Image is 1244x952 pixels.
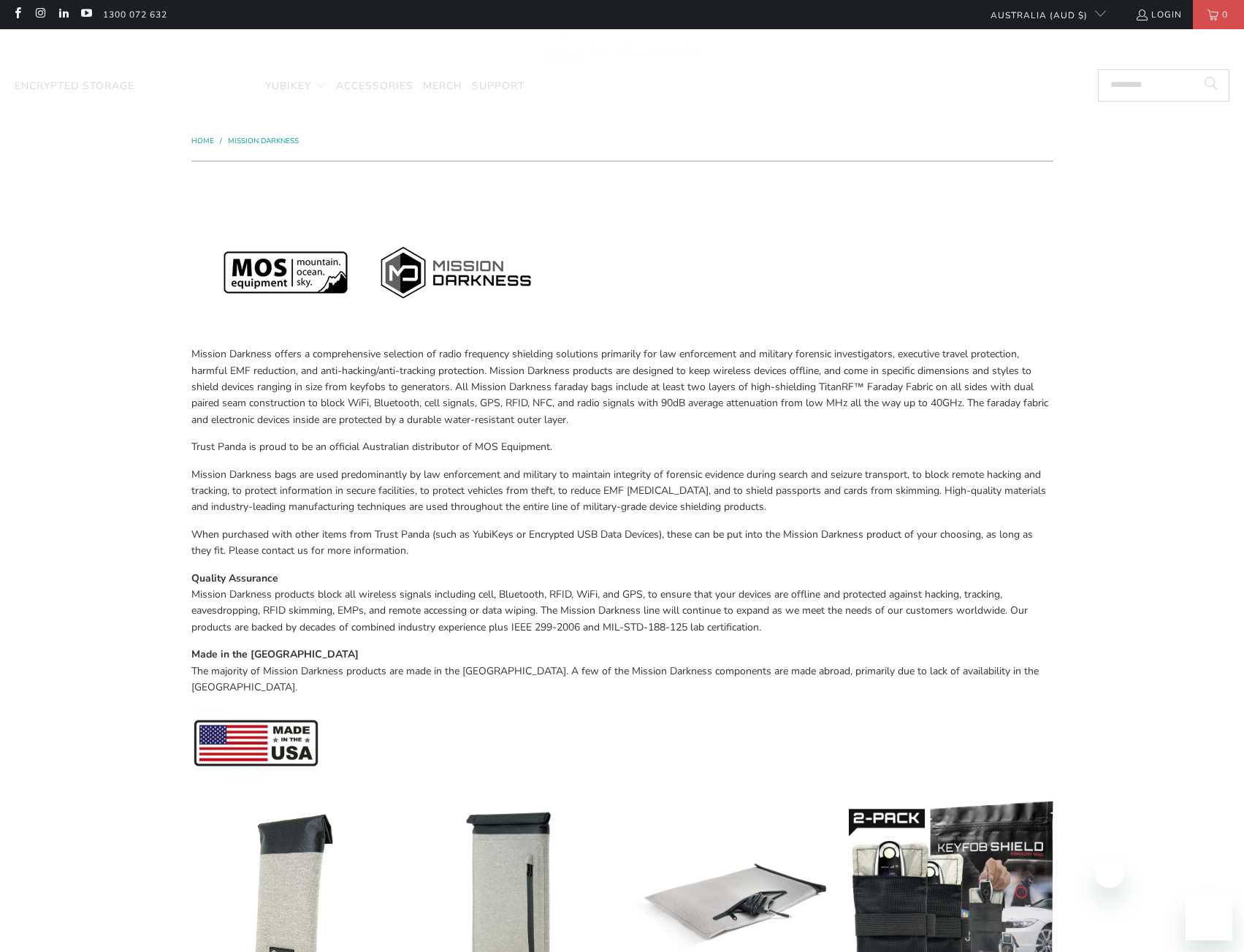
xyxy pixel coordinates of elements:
a: Mission Darkness [228,136,299,146]
a: Trust Panda Australia on Instagram [34,9,46,20]
a: Home [191,136,216,146]
a: 1300 072 632 [103,7,167,23]
span: Encrypted Storage [15,79,134,93]
a: Encrypted Storage [15,69,134,104]
span: YubiKey [265,79,311,93]
strong: Made in the [GEOGRAPHIC_DATA] [191,647,359,661]
span: Accessories [336,79,413,93]
span: radio signals with 90dB average attenuation from low MHz all the way up to 40GHz [577,396,962,410]
p: The majority of Mission Darkness products are made in the [GEOGRAPHIC_DATA]. A few of the Mission... [191,647,1053,696]
iframe: Button to launch messaging window [1186,894,1232,940]
iframe: Close message [1095,858,1124,888]
span: Home [191,136,214,146]
a: Support [472,69,524,104]
input: Search... [1098,69,1229,102]
p: Mission Darkness products block all wireless signals including cell, Bluetooth, RFID, WiFi, and G... [191,571,1053,636]
p: Mission Darkness bags are used predominantly by law enforcement and military to maintain integrit... [191,467,1053,516]
span: / [220,136,222,146]
p: When purchased with other items from Trust Panda (such as YubiKeys or Encrypted USB Data Devices)... [191,527,1053,560]
p: Mission Darkness offers a comprehensive selection of radio frequency shielding solutions primaril... [191,346,1053,428]
span: Support [472,79,524,93]
a: Mission Darkness [144,69,256,104]
nav: Translation missing: en.navigation.header.main_nav [15,69,524,104]
a: Trust Panda Australia on YouTube [80,9,92,20]
a: Merch [423,69,462,104]
p: Trust Panda is proud to be an official Australian distributor of MOS Equipment. [191,439,1053,455]
strong: Quality Assurance [191,571,278,585]
button: Search [1193,69,1229,102]
img: Trust Panda Australia [547,37,697,66]
summary: YubiKey [265,69,327,104]
a: Trust Panda Australia on LinkedIn [57,9,69,20]
span: Merch [423,79,462,93]
span: Mission Darkness [144,79,256,93]
a: Accessories [336,69,413,104]
a: Login [1135,7,1182,23]
a: Trust Panda Australia on Facebook [11,9,23,20]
